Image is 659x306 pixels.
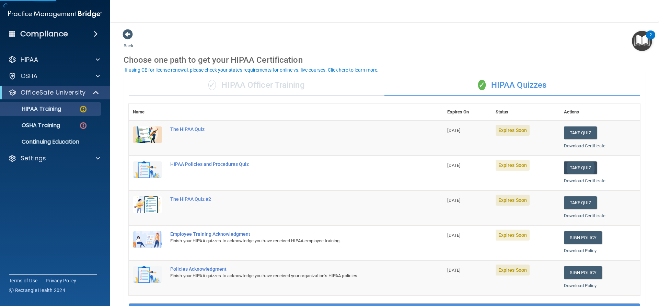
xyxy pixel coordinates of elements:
div: Employee Training Acknowledgment [170,231,409,237]
div: The HIPAA Quiz #2 [170,196,409,202]
span: Expires Soon [496,195,530,206]
div: The HIPAA Quiz [170,126,409,132]
a: OfficeSafe University [8,88,100,97]
p: OfficeSafe University [21,88,85,97]
span: Expires Soon [496,125,530,136]
a: Sign Policy [564,231,602,244]
button: If using CE for license renewal, please check your state's requirements for online vs. live cours... [124,66,380,73]
span: Expires Soon [496,265,530,276]
div: HIPAA Quizzes [384,75,640,96]
a: HIPAA [8,56,100,64]
div: Choose one path to get your HIPAA Certification [124,50,645,70]
p: OSHA Training [4,122,60,129]
a: Back [124,35,134,48]
span: Expires Soon [496,230,530,241]
th: Name [129,104,166,121]
span: [DATE] [447,268,460,273]
img: danger-circle.6113f641.png [79,121,88,130]
button: Open Resource Center, 2 new notifications [632,31,652,51]
img: warning-circle.0cc9ac19.png [79,105,88,113]
div: Finish your HIPAA quizzes to acknowledge you have received HIPAA employee training. [170,237,409,245]
div: Finish your HIPAA quizzes to acknowledge you have received your organization’s HIPAA policies. [170,272,409,280]
h4: Compliance [20,29,68,39]
button: Take Quiz [564,126,597,139]
span: Expires Soon [496,160,530,171]
span: ✓ [478,80,486,90]
span: [DATE] [447,128,460,133]
a: Download Certificate [564,143,605,148]
p: HIPAA [21,56,38,64]
th: Expires On [443,104,491,121]
img: PMB logo [8,7,102,21]
a: Settings [8,154,100,162]
a: Download Policy [564,283,597,288]
span: ✓ [208,80,216,90]
a: Terms of Use [9,277,37,284]
span: [DATE] [447,233,460,238]
span: Ⓒ Rectangle Health 2024 [9,287,65,294]
span: [DATE] [447,198,460,203]
a: Download Certificate [564,213,605,218]
a: Download Policy [564,248,597,253]
button: Take Quiz [564,196,597,209]
a: Privacy Policy [46,277,77,284]
p: HIPAA Training [4,106,61,112]
th: Status [492,104,560,121]
span: [DATE] [447,163,460,168]
div: Policies Acknowledgment [170,266,409,272]
iframe: Drift Widget Chat Controller [540,257,651,285]
p: Settings [21,154,46,162]
div: If using CE for license renewal, please check your state's requirements for online vs. live cours... [125,68,379,72]
div: HIPAA Officer Training [129,75,384,96]
a: OSHA [8,72,100,80]
div: 2 [649,35,652,44]
p: Continuing Education [4,138,98,145]
th: Actions [560,104,640,121]
a: Download Certificate [564,178,605,183]
div: HIPAA Policies and Procedures Quiz [170,161,409,167]
p: OSHA [21,72,38,80]
button: Take Quiz [564,161,597,174]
